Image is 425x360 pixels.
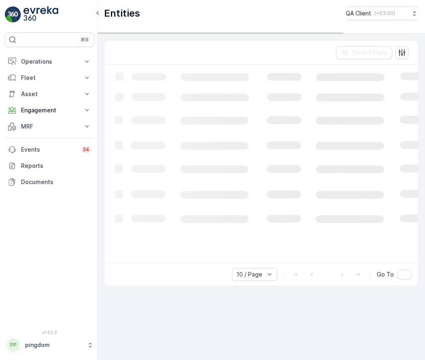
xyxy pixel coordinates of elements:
button: Clear Filters [336,46,392,59]
p: Fleet [21,74,78,82]
p: ⌘B [81,36,89,43]
p: Entities [104,7,140,20]
button: PPpingdom [5,336,94,354]
div: PP [7,339,20,351]
button: Fleet [5,70,94,86]
p: MRF [21,122,78,131]
p: Clear Filters [352,49,387,57]
button: Asset [5,86,94,102]
img: logo_light-DOdMpM7g.png [23,6,58,23]
a: Reports [5,158,94,174]
span: Go To [377,270,394,279]
a: Documents [5,174,94,190]
button: Operations [5,54,94,70]
a: Events34 [5,141,94,158]
p: Events [21,146,76,154]
img: logo [5,6,21,23]
p: Asset [21,90,78,98]
button: MRF [5,118,94,135]
p: Operations [21,58,78,66]
p: Engagement [21,106,78,114]
button: QA Client(+03:00) [346,6,419,20]
p: 34 [83,146,89,153]
p: pingdom [25,341,83,349]
p: QA Client [346,9,371,17]
span: v 1.52.2 [5,330,94,335]
p: ( +03:00 ) [374,10,395,17]
p: Documents [21,178,91,186]
p: Reports [21,162,91,170]
button: Engagement [5,102,94,118]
